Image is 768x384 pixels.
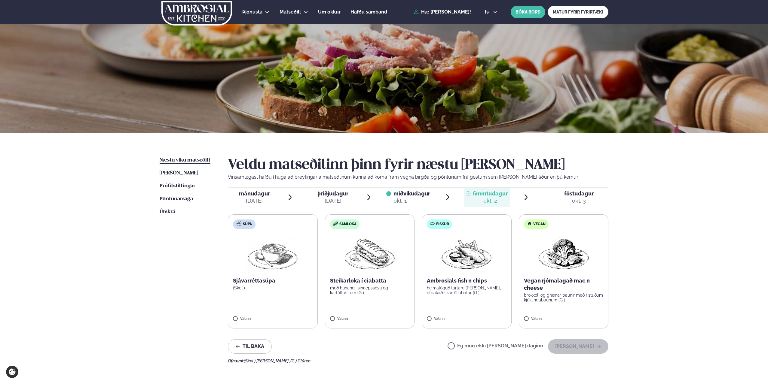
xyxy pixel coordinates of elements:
[350,8,387,16] a: Hafðu samband
[228,174,608,181] p: Vinsamlegast hafðu í huga að breytingar á matseðlinum kunna að koma fram vegna birgða og pöntunum...
[339,222,356,227] span: Samloka
[317,190,348,197] span: þriðjudagur
[524,277,604,292] p: Vegan rjómalagað mac n cheese
[280,9,301,15] span: Matseðill
[564,190,594,197] span: föstudagur
[228,358,608,363] div: Ofnæmi:
[244,358,290,363] span: (Skel ) [PERSON_NAME] ,
[280,8,301,16] a: Matseðill
[233,286,313,290] p: (Skel )
[160,170,198,177] a: [PERSON_NAME]
[548,6,608,18] a: MATUR FYRIR FYRIRTÆKI
[160,158,210,163] span: Næstu viku matseðill
[393,197,430,204] div: okt. 1
[473,190,508,197] span: fimmtudagur
[564,197,594,204] div: okt. 3
[343,234,396,272] img: Panini.png
[246,234,299,272] img: Soup.png
[333,222,338,226] img: sandwich-new-16px.svg
[427,277,506,284] p: Ambrosials fish n chips
[233,277,313,284] p: Sjávarréttasúpa
[480,10,503,14] button: is
[533,222,546,227] span: Vegan
[414,9,471,15] a: Hæ [PERSON_NAME]!
[242,8,262,16] a: Þjónusta
[436,222,449,227] span: Fiskur
[160,196,193,201] span: Pöntunarsaga
[6,366,18,378] a: Cookie settings
[511,6,545,18] button: BÓKA BORÐ
[160,209,175,214] span: Útskrá
[290,358,311,363] span: (G ) Glúten
[228,339,272,354] button: Til baka
[160,208,175,216] a: Útskrá
[318,9,341,15] span: Um okkur
[330,286,410,295] p: með hunangi, sinnepssósu og kartöflubitum (G )
[524,293,604,302] p: brokkolí og grænar baunir með ristuðum kjúklingabaunum (G )
[537,234,590,272] img: Vegan.png
[427,286,506,295] p: heimalöguð tartare [PERSON_NAME], ofbakaðir kartöflubátar (G )
[527,221,532,226] img: Vegan.svg
[350,9,387,15] span: Hafðu samband
[317,197,348,204] div: [DATE]
[228,157,608,174] h2: Veldu matseðilinn þinn fyrir næstu [PERSON_NAME]
[318,8,341,16] a: Um okkur
[160,183,195,189] span: Prófílstillingar
[239,197,270,204] div: [DATE]
[160,183,195,190] a: Prófílstillingar
[485,10,491,14] span: is
[393,190,430,197] span: miðvikudagur
[161,1,233,26] img: logo
[548,339,608,354] button: [PERSON_NAME]
[243,222,252,227] span: Súpa
[160,157,210,164] a: Næstu viku matseðill
[330,277,410,284] p: Steikarloka í ciabatta
[473,197,508,204] div: okt. 2
[160,195,193,203] a: Pöntunarsaga
[430,221,435,226] img: fish.svg
[239,190,270,197] span: mánudagur
[440,234,493,272] img: Fish-Chips.png
[160,171,198,176] span: [PERSON_NAME]
[237,221,241,226] img: soup.svg
[242,9,262,15] span: Þjónusta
